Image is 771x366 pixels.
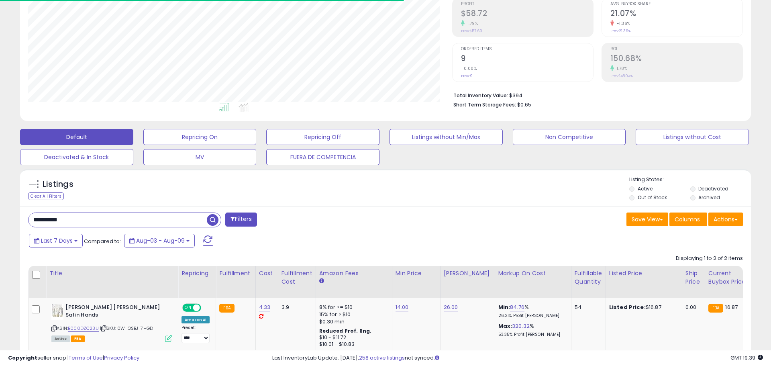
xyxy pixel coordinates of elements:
[609,269,679,278] div: Listed Price
[453,90,737,100] li: $394
[71,335,85,342] span: FBA
[396,269,437,278] div: Min Price
[8,354,139,362] div: seller snap | |
[676,255,743,262] div: Displaying 1 to 2 of 2 items
[8,354,37,362] strong: Copyright
[84,237,121,245] span: Compared to:
[708,269,750,286] div: Current Buybox Price
[629,176,751,184] p: Listing States:
[43,179,73,190] h5: Listings
[319,311,386,318] div: 15% for > $10
[730,354,763,362] span: 2025-08-17 19:39 GMT
[725,303,738,311] span: 16.87
[609,303,646,311] b: Listed Price:
[319,318,386,325] div: $0.30 min
[610,54,742,65] h2: 150.68%
[498,313,565,319] p: 26.21% Profit [PERSON_NAME]
[266,129,379,145] button: Repricing Off
[319,278,324,285] small: Amazon Fees.
[498,322,512,330] b: Max:
[182,316,210,323] div: Amazon AI
[219,269,252,278] div: Fulfillment
[513,129,626,145] button: Non Competitive
[219,304,234,313] small: FBA
[498,332,565,337] p: 53.35% Profit [PERSON_NAME]
[51,304,172,341] div: ASIN:
[698,185,728,192] label: Deactivated
[143,149,257,165] button: MV
[698,194,720,201] label: Archived
[461,9,593,20] h2: $58.72
[610,29,630,33] small: Prev: 21.36%
[498,323,565,337] div: %
[104,354,139,362] a: Privacy Policy
[182,269,212,278] div: Repricing
[359,354,405,362] a: 258 active listings
[512,322,530,330] a: 320.32
[517,101,531,108] span: $0.65
[610,9,742,20] h2: 21.07%
[453,92,508,99] b: Total Inventory Value:
[575,269,602,286] div: Fulfillable Quantity
[266,149,379,165] button: FUERA DE COMPETENCIA
[453,101,516,108] b: Short Term Storage Fees:
[461,65,477,72] small: 0.00%
[495,266,571,298] th: The percentage added to the cost of goods (COGS) that forms the calculator for Min & Max prices.
[225,213,257,227] button: Filters
[638,194,667,201] label: Out of Stock
[465,20,478,27] small: 1.79%
[685,304,699,311] div: 0.00
[461,2,593,6] span: Profit
[281,269,312,286] div: Fulfillment Cost
[461,54,593,65] h2: 9
[614,65,628,72] small: 1.78%
[319,327,372,334] b: Reduced Prof. Rng.
[609,304,676,311] div: $16.87
[461,29,482,33] small: Prev: $57.69
[610,2,742,6] span: Avg. Buybox Share
[510,303,524,311] a: 84.76
[69,354,103,362] a: Terms of Use
[708,304,723,313] small: FBA
[41,237,73,245] span: Last 7 Days
[461,47,593,51] span: Ordered Items
[272,354,763,362] div: Last InventoryLab Update: [DATE], not synced.
[461,74,473,78] small: Prev: 9
[319,269,389,278] div: Amazon Fees
[182,325,210,343] div: Preset:
[259,303,271,311] a: 4.33
[390,129,503,145] button: Listings without Min/Max
[575,304,600,311] div: 54
[65,304,163,321] b: [PERSON_NAME] [PERSON_NAME] Satin Hands
[100,325,153,331] span: | SKU: 0W-OSBJ-7HGD
[51,335,70,342] span: All listings currently available for purchase on Amazon
[636,129,749,145] button: Listings without Cost
[200,305,213,311] span: OFF
[626,213,668,226] button: Save View
[638,185,653,192] label: Active
[281,304,310,311] div: 3.9
[498,304,565,319] div: %
[319,334,386,341] div: $10 - $11.72
[675,215,700,223] span: Columns
[610,74,633,78] small: Prev: 148.04%
[498,269,568,278] div: Markup on Cost
[136,237,185,245] span: Aug-03 - Aug-09
[319,341,386,348] div: $10.01 - $10.83
[685,269,702,286] div: Ship Price
[610,47,742,51] span: ROI
[183,305,193,311] span: ON
[20,129,133,145] button: Default
[20,149,133,165] button: Deactivated & In Stock
[143,129,257,145] button: Repricing On
[708,213,743,226] button: Actions
[49,269,175,278] div: Title
[124,234,195,247] button: Aug-03 - Aug-09
[444,303,458,311] a: 26.00
[396,303,409,311] a: 14.00
[29,234,83,247] button: Last 7 Days
[68,325,99,332] a: B000DZC23U
[498,303,510,311] b: Min:
[614,20,630,27] small: -1.36%
[669,213,707,226] button: Columns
